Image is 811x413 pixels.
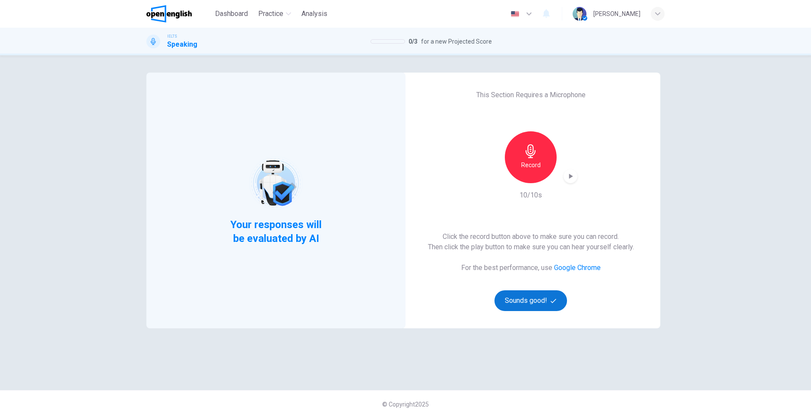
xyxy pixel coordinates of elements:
div: [PERSON_NAME] [593,9,640,19]
button: Analysis [298,6,331,22]
h6: For the best performance, use [461,263,601,273]
span: © Copyright 2025 [382,401,429,408]
span: Dashboard [215,9,248,19]
a: Google Chrome [554,264,601,272]
span: Your responses will be evaluated by AI [224,218,329,245]
img: Profile picture [573,7,586,21]
span: Practice [258,9,283,19]
h6: 10/10s [520,190,542,200]
span: Analysis [301,9,327,19]
h6: This Section Requires a Microphone [476,90,586,100]
button: Sounds good! [494,290,567,311]
span: 0 / 3 [409,36,418,47]
img: robot icon [248,156,303,210]
a: OpenEnglish logo [146,5,212,22]
h1: Speaking [167,39,197,50]
h6: Click the record button above to make sure you can record. Then click the play button to make sur... [428,232,634,252]
button: Record [505,131,557,183]
span: for a new Projected Score [421,36,492,47]
img: OpenEnglish logo [146,5,192,22]
h6: Record [521,160,541,170]
button: Practice [255,6,295,22]
span: IELTS [167,33,177,39]
img: en [510,11,520,17]
button: Dashboard [212,6,251,22]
